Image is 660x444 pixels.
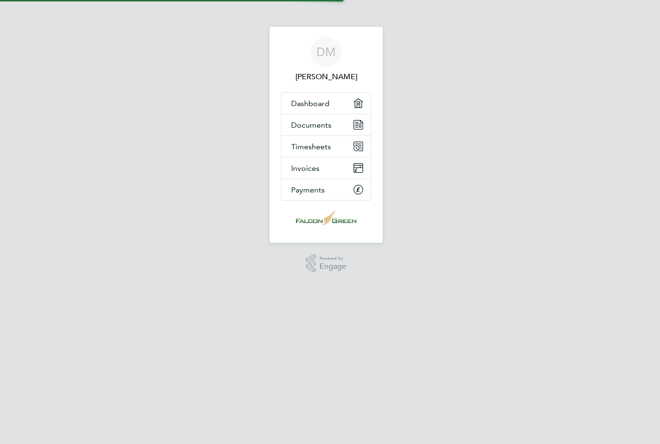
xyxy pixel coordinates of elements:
span: Payments [291,185,325,194]
a: Powered byEngage [306,254,347,273]
span: Timesheets [291,142,331,151]
a: Timesheets [282,136,371,157]
span: DM [317,46,336,58]
span: Engage [319,263,346,271]
a: Go to home page [281,210,371,226]
span: Invoices [291,164,319,173]
img: falcongreen-logo-retina.png [296,210,356,226]
a: DM[PERSON_NAME] [281,36,371,83]
span: David Muir [281,71,371,83]
span: Documents [291,120,331,130]
span: Dashboard [291,99,330,108]
span: Powered by [319,254,346,263]
a: Payments [282,179,371,200]
a: Dashboard [282,93,371,114]
a: Documents [282,114,371,135]
nav: Main navigation [270,27,383,243]
a: Invoices [282,157,371,179]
